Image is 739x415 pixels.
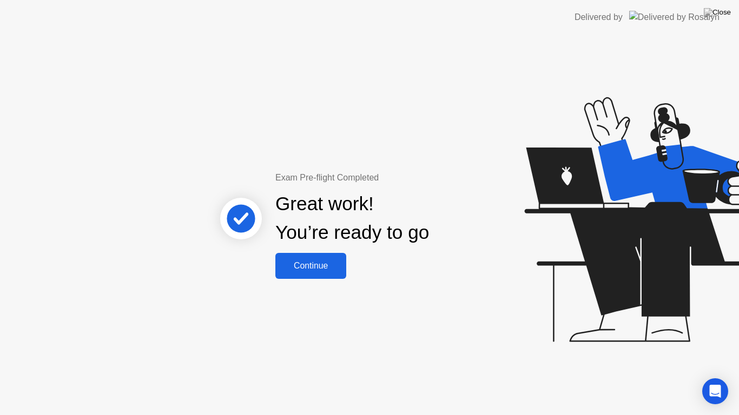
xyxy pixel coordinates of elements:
[275,171,499,184] div: Exam Pre-flight Completed
[279,261,343,271] div: Continue
[575,11,623,24] div: Delivered by
[275,253,346,279] button: Continue
[702,378,728,404] div: Open Intercom Messenger
[629,11,720,23] img: Delivered by Rosalyn
[275,190,429,247] div: Great work! You’re ready to go
[704,8,731,17] img: Close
